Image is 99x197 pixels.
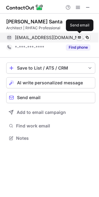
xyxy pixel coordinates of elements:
button: Add to email campaign [6,107,95,118]
button: Find work email [6,122,95,130]
span: [EMAIL_ADDRESS][DOMAIN_NAME] [15,35,86,40]
span: Send email [17,95,41,100]
button: Notes [6,134,95,143]
button: AI write personalized message [6,77,95,88]
button: Send email [6,92,95,103]
button: save-profile-one-click [6,62,95,74]
span: Add to email campaign [17,110,66,115]
img: ContactOut v5.3.10 [6,4,43,11]
span: Notes [16,135,93,141]
div: Save to List / ATS / CRM [17,66,84,70]
span: Find work email [16,123,93,129]
div: [PERSON_NAME] Santa [6,18,62,25]
div: Architect | RHFAC Professional [6,25,95,31]
span: AI write personalized message [17,80,83,85]
button: Reveal Button [66,44,90,50]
